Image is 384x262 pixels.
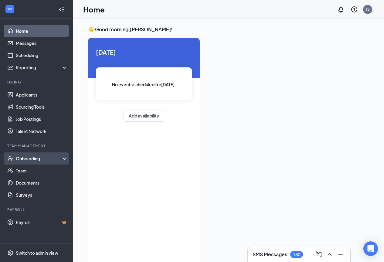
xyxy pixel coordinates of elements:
[16,155,63,162] div: Onboarding
[16,101,68,113] a: Sourcing Tools
[325,250,335,259] button: ChevronUp
[16,89,68,101] a: Applicants
[7,6,13,12] svg: WorkstreamLogo
[16,37,68,49] a: Messages
[16,49,68,61] a: Scheduling
[253,251,287,258] h3: SMS Messages
[336,250,345,259] button: Minimize
[337,6,345,13] svg: Notifications
[16,113,68,125] a: Job Postings
[16,216,68,228] a: PayrollCrown
[351,6,358,13] svg: QuestionInfo
[314,250,324,259] button: ComposeMessage
[7,155,13,162] svg: UserCheck
[16,25,68,37] a: Home
[16,64,68,70] div: Reporting
[88,26,369,33] h3: 👋 Good morning, [PERSON_NAME] !
[16,177,68,189] a: Documents
[366,7,370,12] div: JS
[7,207,66,212] div: Payroll
[337,251,344,258] svg: Minimize
[112,81,176,88] span: No events scheduled for [DATE] .
[7,143,66,148] div: Team Management
[315,251,322,258] svg: ComposeMessage
[7,80,66,85] div: Hiring
[7,64,13,70] svg: Analysis
[59,6,65,12] svg: Collapse
[7,250,13,256] svg: Settings
[293,252,300,257] div: 130
[326,251,333,258] svg: ChevronUp
[16,125,68,137] a: Talent Network
[363,241,378,256] div: Open Intercom Messenger
[16,250,58,256] div: Switch to admin view
[124,110,164,122] button: Add availability
[16,189,68,201] a: Surveys
[96,47,192,57] span: [DATE]
[83,4,105,15] h1: Home
[16,165,68,177] a: Team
